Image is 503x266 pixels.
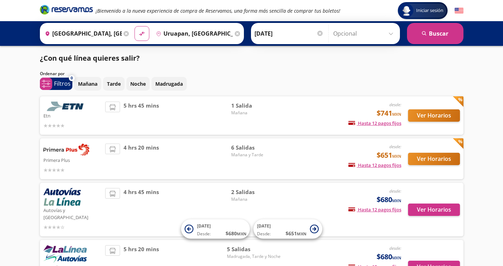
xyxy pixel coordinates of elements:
span: 0 [71,75,73,81]
input: Elegir Fecha [255,25,324,42]
i: Brand Logo [40,4,93,15]
small: MXN [392,198,401,203]
p: ¿Con qué línea quieres salir? [40,53,140,64]
span: Mañana [231,110,281,116]
span: 5 hrs 45 mins [124,102,159,129]
button: [DATE]Desde:$680MXN [181,219,250,239]
span: Desde: [197,231,211,237]
a: Brand Logo [40,4,93,17]
button: [DATE]Desde:$651MXN [253,219,322,239]
p: Primera Plus [43,156,102,164]
p: Noche [130,80,146,87]
span: $ 651 [286,230,306,237]
button: Mañana [74,77,101,91]
span: 4 hrs 20 mins [124,144,159,174]
p: Filtros [54,79,71,88]
span: Desde: [257,231,271,237]
span: Iniciar sesión [413,7,446,14]
button: English [455,6,463,15]
button: 0Filtros [40,78,72,90]
img: Etn [43,102,89,111]
small: MXN [297,231,306,236]
p: Etn [43,111,102,120]
button: Noche [126,77,150,91]
span: $ 680 [226,230,246,237]
span: 6 Salidas [231,144,281,152]
em: desde: [389,102,401,108]
button: Ver Horarios [408,109,460,122]
input: Opcional [333,25,396,42]
em: desde: [389,245,401,251]
span: Hasta 12 pagos fijos [348,120,401,126]
span: 5 Salidas [227,245,281,253]
input: Buscar Origen [42,25,122,42]
span: 4 hrs 45 mins [124,188,159,231]
input: Buscar Destino [153,25,233,42]
p: Ordenar por [40,71,65,77]
span: Hasta 12 pagos fijos [348,162,401,168]
p: Tarde [107,80,121,87]
span: Madrugada, Tarde y Noche [227,253,281,260]
span: [DATE] [197,223,211,229]
button: Ver Horarios [408,204,460,216]
span: $680 [377,194,401,205]
span: $680 [377,252,401,262]
span: 2 Salidas [231,188,281,196]
small: MXN [392,111,401,117]
span: Hasta 12 pagos fijos [348,206,401,213]
button: Tarde [103,77,125,91]
img: Autovías y La Línea [43,245,87,263]
span: 1 Salida [231,102,281,110]
span: Mañana y Tarde [231,152,281,158]
small: MXN [392,255,401,260]
span: $651 [377,150,401,161]
span: [DATE] [257,223,271,229]
img: Primera Plus [43,144,89,156]
span: Mañana [231,196,281,202]
button: Buscar [407,23,463,44]
p: Mañana [78,80,97,87]
button: Ver Horarios [408,153,460,165]
span: $741 [377,108,401,119]
em: desde: [389,188,401,194]
em: ¡Bienvenido a la nueva experiencia de compra de Reservamos, una forma más sencilla de comprar tus... [96,7,340,14]
button: Madrugada [151,77,187,91]
small: MXN [237,231,246,236]
em: desde: [389,144,401,150]
small: MXN [392,153,401,159]
img: Autovías y La Línea [43,188,81,206]
p: Autovías y [GEOGRAPHIC_DATA] [43,206,102,221]
p: Madrugada [155,80,183,87]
